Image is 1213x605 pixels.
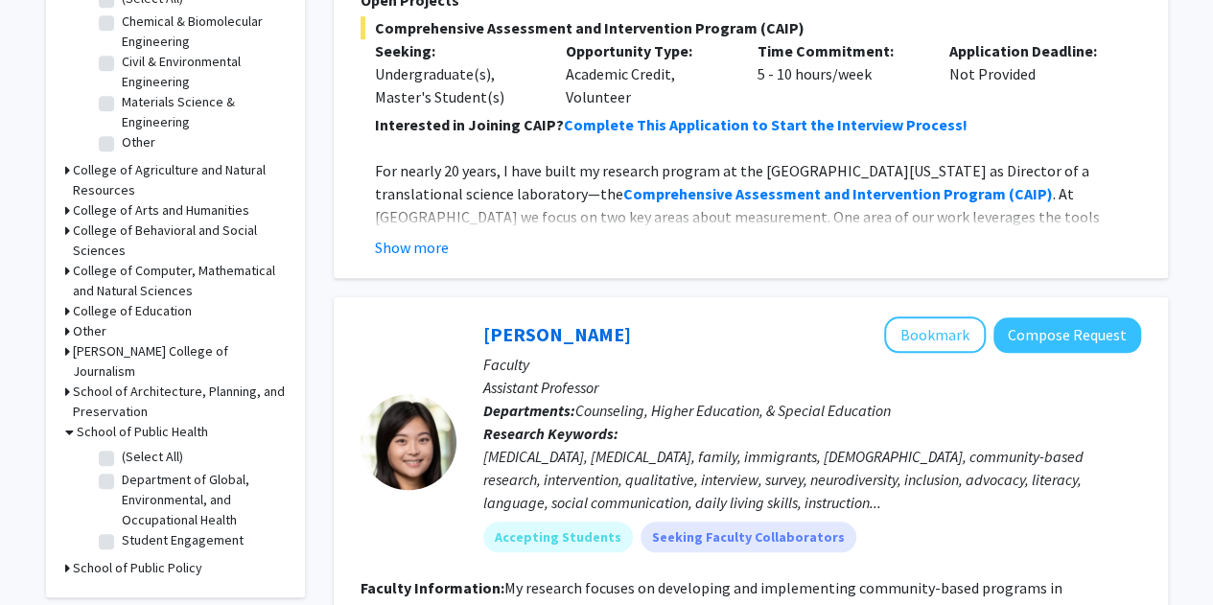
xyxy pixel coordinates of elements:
[1009,184,1053,203] strong: (CAIP)
[361,578,504,597] b: Faculty Information:
[623,184,1053,203] a: Comprehensive Assessment and Intervention Program (CAIP)
[641,522,856,552] mat-chip: Seeking Faculty Collaborators
[758,39,921,62] p: Time Commitment:
[551,39,743,108] div: Academic Credit, Volunteer
[73,321,106,341] h3: Other
[375,62,538,108] div: Undergraduate(s), Master's Student(s)
[73,261,286,301] h3: College of Computer, Mathematical and Natural Sciences
[122,12,281,52] label: Chemical & Biomolecular Engineering
[122,530,244,550] label: Student Engagement
[483,424,618,443] b: Research Keywords:
[361,16,1141,39] span: Comprehensive Assessment and Intervention Program (CAIP)
[623,184,1006,203] strong: Comprehensive Assessment and Intervention Program
[483,353,1141,376] p: Faculty
[73,221,286,261] h3: College of Behavioral and Social Sciences
[122,447,183,467] label: (Select All)
[375,39,538,62] p: Seeking:
[743,39,935,108] div: 5 - 10 hours/week
[483,401,575,420] b: Departments:
[575,401,891,420] span: Counseling, Higher Education, & Special Education
[993,317,1141,353] button: Compose Request to Veronica Kang
[73,200,249,221] h3: College of Arts and Humanities
[483,376,1141,399] p: Assistant Professor
[73,160,286,200] h3: College of Agriculture and Natural Resources
[375,236,449,259] button: Show more
[73,558,202,578] h3: School of Public Policy
[483,522,633,552] mat-chip: Accepting Students
[77,422,208,442] h3: School of Public Health
[483,322,631,346] a: [PERSON_NAME]
[949,39,1112,62] p: Application Deadline:
[73,341,286,382] h3: [PERSON_NAME] College of Journalism
[566,39,729,62] p: Opportunity Type:
[73,301,192,321] h3: College of Education
[564,115,968,134] a: Complete This Application to Start the Interview Process!
[483,445,1141,514] div: [MEDICAL_DATA], [MEDICAL_DATA], family, immigrants, [DEMOGRAPHIC_DATA], community-based research,...
[73,382,286,422] h3: School of Architecture, Planning, and Preservation
[935,39,1127,108] div: Not Provided
[122,92,281,132] label: Materials Science & Engineering
[375,115,564,134] strong: Interested in Joining CAIP?
[122,132,155,152] label: Other
[14,519,82,591] iframe: Chat
[375,159,1141,504] p: For nearly 20 years, I have built my research program at the [GEOGRAPHIC_DATA][US_STATE] as Direc...
[122,52,281,92] label: Civil & Environmental Engineering
[122,470,281,530] label: Department of Global, Environmental, and Occupational Health
[884,316,986,353] button: Add Veronica Kang to Bookmarks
